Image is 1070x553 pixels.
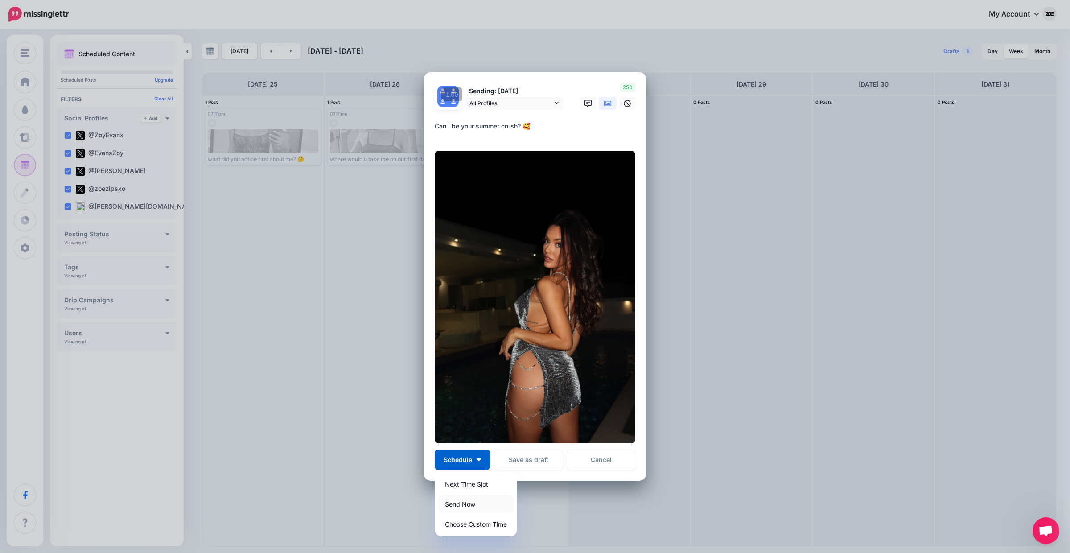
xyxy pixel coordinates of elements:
[494,450,563,470] button: Save as draft
[444,457,472,463] span: Schedule
[567,450,635,470] a: Cancel
[620,83,635,92] span: 250
[437,86,448,96] img: user_default_image.png
[435,472,517,536] div: Schedule
[435,151,635,443] img: IDAC38G4KDF0YBOHCN1ZEOOU8VJV1DSJ.png
[435,121,640,132] div: Can I be your summer crush? 🥰
[448,86,459,96] img: user_default_image.png
[469,99,552,108] span: All Profiles
[435,450,490,470] button: Schedule
[438,495,514,513] a: Send Now
[438,516,514,533] a: Choose Custom Time
[465,86,563,96] p: Sending: [DATE]
[477,458,481,461] img: arrow-down-white.png
[438,475,514,493] a: Next Time Slot
[437,96,448,107] img: user_default_image.png
[465,97,563,110] a: All Profiles
[448,96,459,107] img: user_default_image.png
